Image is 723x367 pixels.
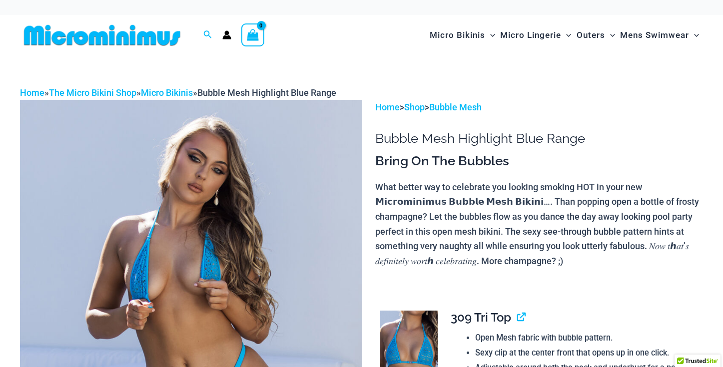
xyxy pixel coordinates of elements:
span: Micro Bikinis [430,22,485,48]
h3: Bring On The Bubbles [375,153,703,170]
span: 309 Tri Top [451,310,511,325]
a: Mens SwimwearMenu ToggleMenu Toggle [618,20,702,50]
span: Menu Toggle [605,22,615,48]
a: Bubble Mesh [429,102,482,112]
a: Account icon link [222,30,231,39]
p: What better way to celebrate you looking smoking HOT in your new 𝗠𝗶𝗰𝗿𝗼𝗺𝗶𝗻𝗶𝗺𝘂𝘀 𝗕𝘂𝗯𝗯𝗹𝗲 𝗠𝗲𝘀𝗵 𝗕𝗶𝗸𝗶𝗻𝗶…... [375,180,703,269]
span: Outers [577,22,605,48]
li: Open Mesh fabric with bubble pattern. [475,331,695,346]
span: Mens Swimwear [620,22,689,48]
a: The Micro Bikini Shop [49,87,136,98]
a: Micro BikinisMenu ToggleMenu Toggle [427,20,498,50]
nav: Site Navigation [426,18,703,52]
span: Menu Toggle [485,22,495,48]
p: > > [375,100,703,115]
img: MM SHOP LOGO FLAT [20,24,184,46]
span: Menu Toggle [561,22,571,48]
a: Home [20,87,44,98]
a: Micro Bikinis [141,87,193,98]
a: Search icon link [203,29,212,41]
li: Sexy clip at the center front that opens up in one click. [475,346,695,361]
span: » » » [20,87,336,98]
span: Menu Toggle [689,22,699,48]
span: Micro Lingerie [500,22,561,48]
a: View Shopping Cart, empty [241,23,264,46]
a: Shop [404,102,425,112]
a: OutersMenu ToggleMenu Toggle [574,20,618,50]
a: Micro LingerieMenu ToggleMenu Toggle [498,20,574,50]
a: Home [375,102,400,112]
span: Bubble Mesh Highlight Blue Range [197,87,336,98]
h1: Bubble Mesh Highlight Blue Range [375,131,703,146]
